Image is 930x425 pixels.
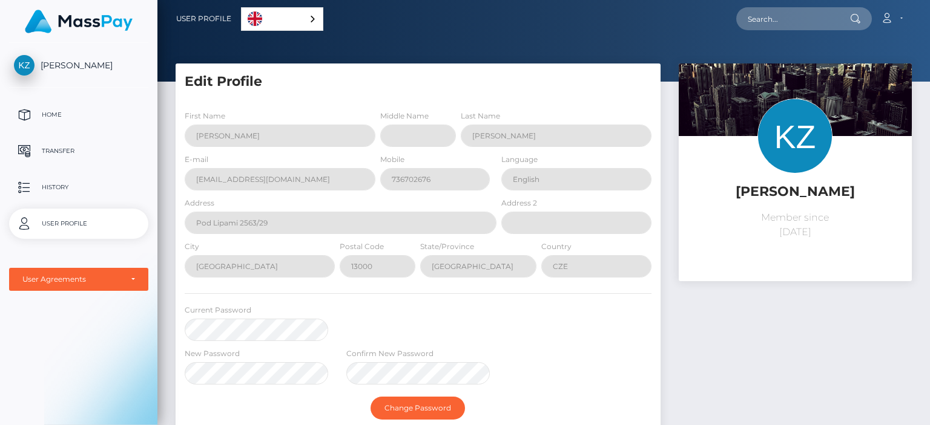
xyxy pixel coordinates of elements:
label: Last Name [461,111,500,122]
label: Address 2 [501,198,537,209]
p: Member since [DATE] [688,210,903,239]
label: Postal Code [340,241,384,252]
label: State/Province [420,241,474,252]
label: Country [541,241,572,252]
a: English [242,8,323,30]
aside: Language selected: English [241,7,323,31]
img: ... [679,63,912,219]
span: [PERSON_NAME] [9,60,148,71]
a: User Profile [9,209,148,239]
label: Middle Name [380,111,429,122]
label: Language [501,154,538,165]
label: E-mail [185,154,208,165]
a: Transfer [9,136,148,166]
div: User Agreements [22,274,122,284]
a: History [9,172,148,203]
img: MassPay [25,10,133,33]
label: Confirm New Password [346,348,434,359]
input: Search... [736,7,850,30]
p: Transfer [14,142,143,160]
p: Home [14,106,143,124]
p: User Profile [14,215,143,233]
div: Language [241,7,323,31]
h5: [PERSON_NAME] [688,183,903,201]
label: City [185,241,199,252]
a: User Profile [176,6,231,31]
button: Change Password [371,397,465,420]
p: History [14,178,143,196]
label: Current Password [185,305,251,316]
h5: Edit Profile [185,73,651,91]
a: Home [9,100,148,130]
label: New Password [185,348,240,359]
label: Address [185,198,214,209]
label: Mobile [380,154,404,165]
label: First Name [185,111,225,122]
button: User Agreements [9,268,148,291]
